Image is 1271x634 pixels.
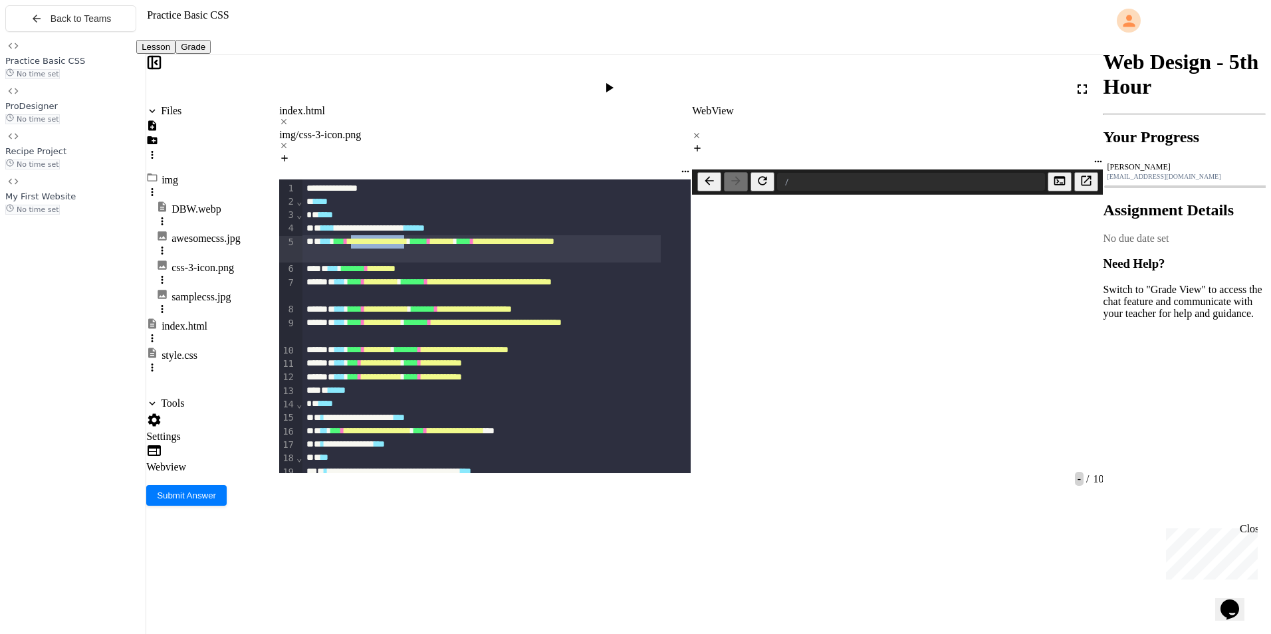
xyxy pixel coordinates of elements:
[692,105,1103,143] div: WebView
[279,425,296,439] div: 16
[147,9,229,21] span: Practice Basic CSS
[1074,172,1098,191] button: Open in new tab
[296,399,302,409] span: Fold line
[1086,473,1089,484] span: /
[172,233,241,245] div: awesomecss.jpg
[161,397,184,409] div: Tools
[279,195,296,209] div: 2
[279,385,296,398] div: 13
[5,146,66,156] span: Recipe Project
[279,182,296,195] div: 1
[5,56,85,66] span: Practice Basic CSS
[146,431,241,443] div: Settings
[5,5,136,32] button: Back to Teams
[296,209,302,220] span: Fold line
[157,490,216,500] span: Submit Answer
[5,205,60,215] span: No time set
[146,461,241,473] div: Webview
[5,69,60,79] span: No time set
[279,344,296,358] div: 10
[279,105,691,129] div: index.html
[279,263,296,276] div: 6
[697,172,721,191] span: Back
[279,439,296,452] div: 17
[1103,5,1266,36] div: My Account
[1103,284,1266,320] p: Switch to "Grade View" to access the chat feature and communicate with your teacher for help and ...
[279,129,691,153] div: img/css-3-icon.png
[162,320,207,332] div: index.html
[51,13,112,24] span: Back to Teams
[5,159,60,169] span: No time set
[279,222,296,235] div: 4
[279,398,296,411] div: 14
[279,236,296,263] div: 5
[172,203,221,215] div: DBW.webp
[1103,201,1266,219] h2: Assignment Details
[279,129,691,141] div: img/css-3-icon.png
[1107,162,1262,172] div: [PERSON_NAME]
[279,276,296,304] div: 7
[5,114,60,124] span: No time set
[172,262,234,274] div: css-3-icon.png
[296,196,302,207] span: Fold line
[1103,128,1266,146] h2: Your Progress
[279,466,296,479] div: 19
[692,195,1103,294] iframe: Web Preview
[1048,172,1072,191] button: Console
[279,209,296,222] div: 3
[136,40,175,54] button: Lesson
[279,105,691,117] div: index.html
[751,172,774,191] button: Refresh
[1090,473,1103,484] span: 10
[175,40,211,54] button: Grade
[279,411,296,425] div: 15
[279,452,296,465] div: 18
[1075,472,1084,486] span: -
[777,173,1045,191] div: /
[5,191,76,201] span: My First Website
[279,371,296,384] div: 12
[5,101,58,111] span: ProDesigner
[296,453,302,463] span: Fold line
[162,174,178,186] div: img
[162,350,197,362] div: style.css
[172,291,231,303] div: samplecss.jpg
[1107,173,1262,180] div: [EMAIL_ADDRESS][DOMAIN_NAME]
[279,303,296,316] div: 8
[5,5,92,84] div: Chat with us now!Close
[146,485,227,506] button: Submit Answer
[1161,523,1258,580] iframe: chat widget
[1103,257,1266,271] h3: Need Help?
[692,105,1103,117] div: WebView
[1103,233,1266,245] div: No due date set
[1103,50,1266,99] h1: Web Design - 5th Hour
[279,317,296,344] div: 9
[161,105,181,117] div: Files
[1215,581,1258,621] iframe: chat widget
[279,358,296,371] div: 11
[724,172,748,191] span: Forward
